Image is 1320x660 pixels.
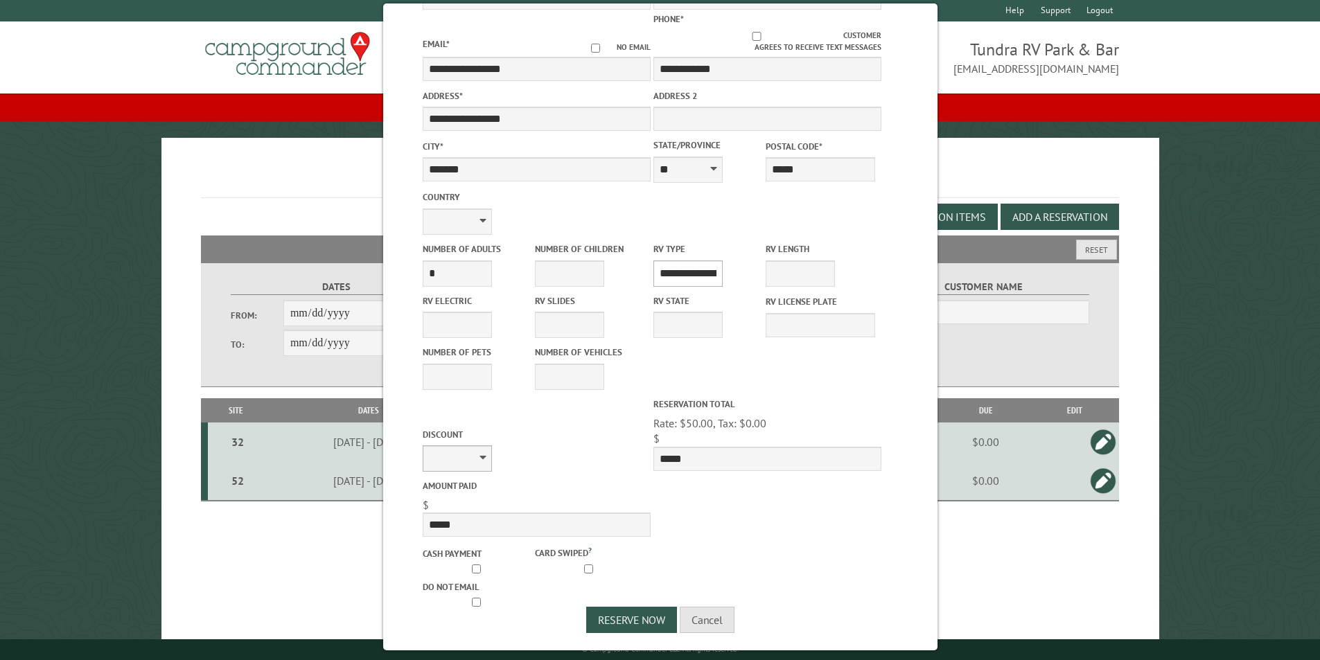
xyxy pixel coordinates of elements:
label: Customer Name [878,279,1089,295]
th: Dates [264,398,473,422]
label: Number of Children [535,242,644,256]
label: Amount paid [423,479,651,492]
div: 32 [213,435,262,449]
th: Due [942,398,1030,422]
label: Country [423,190,651,204]
label: From: [231,309,283,322]
a: ? [588,545,592,555]
label: Card swiped [535,544,644,560]
label: RV License Plate [766,295,875,308]
label: Phone [653,13,684,25]
label: Address [423,89,651,102]
img: Campground Commander [201,27,374,81]
label: RV Length [766,242,875,256]
div: [DATE] - [DATE] [266,435,471,449]
label: No email [574,42,651,53]
button: Reserve Now [586,607,677,633]
label: Cash payment [423,547,532,560]
label: Email [423,38,450,50]
label: RV Slides [535,294,644,307]
button: Add a Reservation [1001,204,1119,230]
label: RV State [653,294,763,307]
button: Cancel [680,607,734,633]
label: Address 2 [653,89,881,102]
div: 52 [213,474,262,488]
div: [DATE] - [DATE] [266,474,471,488]
input: No email [574,44,617,53]
label: Number of Adults [423,242,532,256]
label: Number of Vehicles [535,346,644,359]
label: To: [231,338,283,351]
button: Edit Add-on Items [879,204,998,230]
label: Number of Pets [423,346,532,359]
label: Discount [423,428,651,441]
h1: Reservations [201,160,1120,198]
label: Dates [231,279,442,295]
label: RV Electric [423,294,532,307]
span: $ [423,498,429,512]
label: City [423,140,651,153]
h2: Filters [201,235,1120,262]
span: $ [653,431,660,445]
label: State/Province [653,139,763,152]
span: Rate: $50.00, Tax: $0.00 [653,416,766,430]
td: $0.00 [942,461,1030,501]
button: Reset [1076,240,1117,260]
label: Do not email [423,580,532,594]
label: Postal Code [766,140,875,153]
label: Reservation Total [653,398,881,411]
label: Customer agrees to receive text messages [653,30,881,53]
label: RV Type [653,242,763,256]
th: Edit [1030,398,1119,422]
input: Customer agrees to receive text messages [669,32,843,41]
th: Site [208,398,264,422]
small: © Campground Commander LLC. All rights reserved. [582,645,739,654]
td: $0.00 [942,422,1030,461]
